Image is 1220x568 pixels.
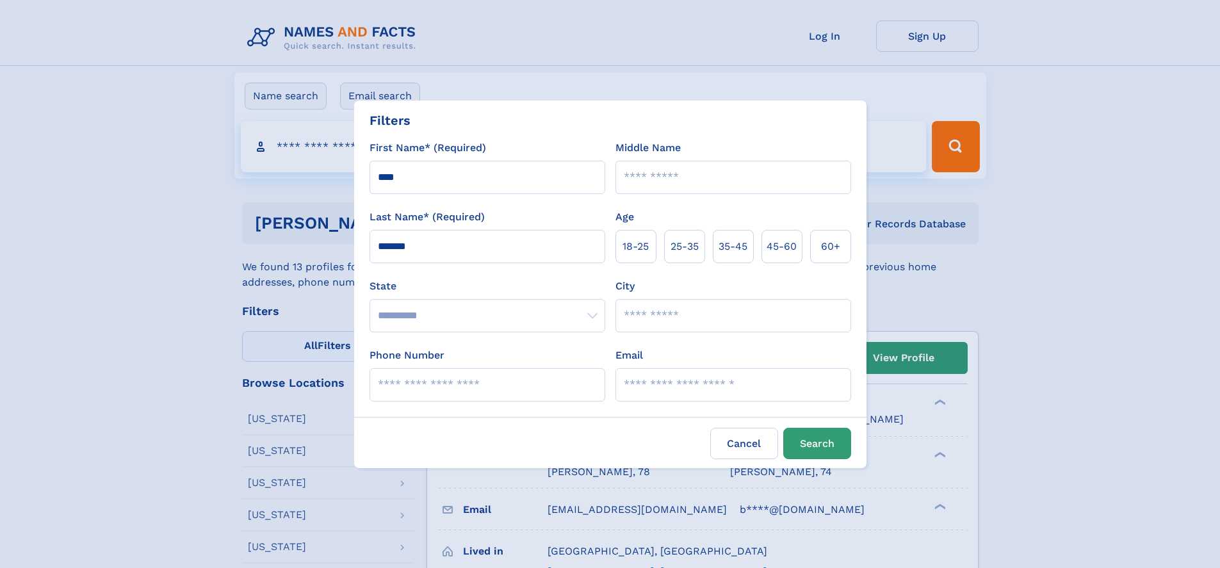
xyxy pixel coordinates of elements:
[370,209,485,225] label: Last Name* (Required)
[821,239,840,254] span: 60+
[370,279,605,294] label: State
[622,239,649,254] span: 18‑25
[671,239,699,254] span: 25‑35
[370,348,444,363] label: Phone Number
[615,209,634,225] label: Age
[767,239,797,254] span: 45‑60
[615,348,643,363] label: Email
[783,428,851,459] button: Search
[370,140,486,156] label: First Name* (Required)
[370,111,411,130] div: Filters
[710,428,778,459] label: Cancel
[615,140,681,156] label: Middle Name
[719,239,747,254] span: 35‑45
[615,279,635,294] label: City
